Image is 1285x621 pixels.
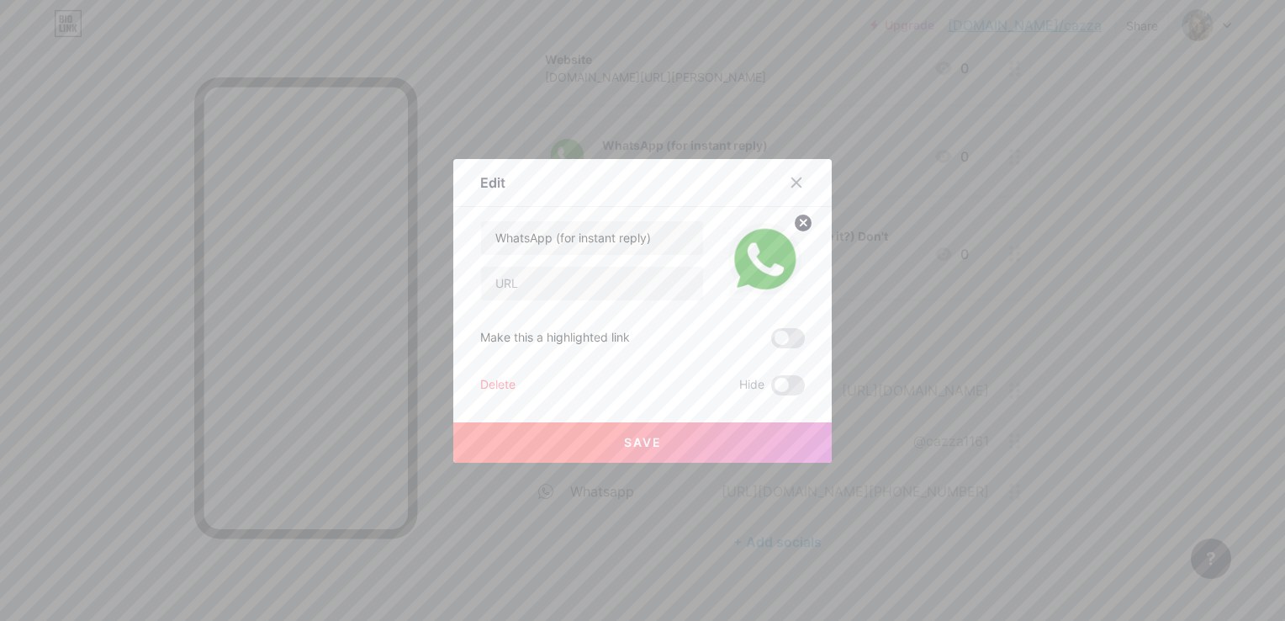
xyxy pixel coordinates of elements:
[739,375,764,395] span: Hide
[480,375,516,395] div: Delete
[481,221,703,255] input: Title
[724,220,805,301] img: link_thumbnail
[480,328,630,348] div: Make this a highlighted link
[624,435,662,449] span: Save
[481,267,703,300] input: URL
[480,172,505,193] div: Edit
[453,422,832,463] button: Save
